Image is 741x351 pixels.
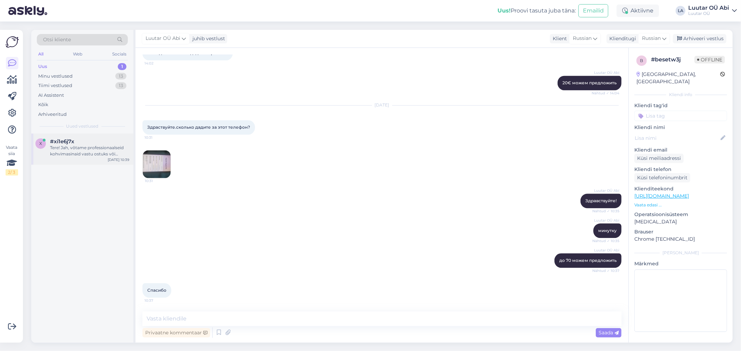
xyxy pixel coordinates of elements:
[635,134,719,142] input: Lisa nimi
[634,218,727,225] p: [MEDICAL_DATA]
[190,35,225,42] div: juhib vestlust
[43,36,71,43] span: Otsi kliente
[115,82,126,89] div: 13
[573,35,592,42] span: Russian
[634,202,727,208] p: Vaata edasi ...
[38,92,64,99] div: AI Assistent
[634,102,727,109] p: Kliendi tag'id
[585,198,617,203] span: Здравствуйте!
[39,141,42,146] span: x
[145,135,171,140] span: 10:31
[108,157,129,162] div: [DATE] 10:39
[617,5,659,17] div: Aktiivne
[607,35,636,42] div: Klienditugi
[592,208,619,214] span: Nähtud ✓ 10:35
[634,185,727,192] p: Klienditeekond
[634,146,727,154] p: Kliendi email
[145,298,171,303] span: 10:37
[634,124,727,131] p: Kliendi nimi
[72,50,84,59] div: Web
[676,6,685,16] div: LA
[38,63,47,70] div: Uus
[688,11,729,16] div: Luutar OÜ
[636,71,720,85] div: [GEOGRAPHIC_DATA], [GEOGRAPHIC_DATA]
[115,73,126,80] div: 13
[38,73,73,80] div: Minu vestlused
[634,92,727,98] div: Kliendi info
[593,248,619,253] span: Luutar OÜ Abi
[37,50,45,59] div: All
[578,4,608,17] button: Emailid
[634,228,727,236] p: Brauser
[593,188,619,193] span: Luutar OÜ Abi
[111,50,128,59] div: Socials
[592,91,619,96] span: Nähtud ✓ 14:04
[688,5,729,11] div: Luutar OÜ Abi
[634,166,727,173] p: Kliendi telefon
[562,80,617,85] span: 20€ можем предложить
[147,288,166,293] span: Спасибо
[634,211,727,218] p: Operatsioonisüsteem
[593,218,619,223] span: Luutar OÜ Abi
[634,260,727,267] p: Märkmed
[598,228,617,233] span: минутку
[38,111,67,118] div: Arhiveeritud
[634,154,684,163] div: Küsi meiliaadressi
[147,125,250,130] span: Здраствуйте.сколько дадите за этот телефон?
[497,7,511,14] b: Uus!
[634,250,727,256] div: [PERSON_NAME]
[592,238,619,243] span: Nähtud ✓ 10:35
[6,35,19,49] img: Askly Logo
[50,138,74,145] span: #xi1e6j7x
[642,35,661,42] span: Russian
[694,56,725,63] span: Offline
[559,258,617,263] span: до 70 можем предложить
[145,61,171,66] span: 14:02
[6,144,18,175] div: Vaata siia
[592,268,619,273] span: Nähtud ✓ 10:37
[38,101,48,108] div: Kõik
[673,34,726,43] div: Arhiveeri vestlus
[634,193,689,199] a: [URL][DOMAIN_NAME]
[118,63,126,70] div: 1
[66,123,99,129] span: Uued vestlused
[599,329,619,336] span: Saada
[634,236,727,243] p: Chrome [TECHNICAL_ID]
[50,145,129,157] div: Tere! Jah, võtame professionaalseid kohvimasinaid vastu ostuks või pandiks. Need peavad olema puh...
[640,58,643,63] span: b
[634,111,727,121] input: Lisa tag
[593,70,619,75] span: Luutar OÜ Abi
[38,82,72,89] div: Tiimi vestlused
[651,55,694,64] div: # besetw3j
[6,169,18,175] div: 2 / 3
[142,328,210,337] div: Privaatne kommentaar
[550,35,567,42] div: Klient
[497,7,576,15] div: Proovi tasuta juba täna:
[688,5,737,16] a: Luutar OÜ AbiLuutar OÜ
[145,178,171,183] span: 10:31
[634,173,690,182] div: Küsi telefoninumbrit
[146,35,180,42] span: Luutar OÜ Abi
[143,150,171,178] img: Attachment
[142,102,621,108] div: [DATE]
